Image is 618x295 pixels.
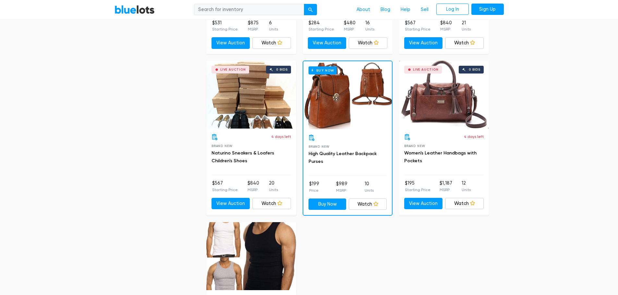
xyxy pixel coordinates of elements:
a: View Auction [308,37,346,49]
li: 12 [462,180,471,193]
p: MSRP [336,187,347,193]
div: 0 bids [469,68,480,71]
li: $875 [248,19,259,32]
p: Starting Price [405,26,430,32]
span: Brand New [309,145,330,148]
li: $840 [440,19,452,32]
a: View Auction [404,37,443,49]
p: Units [462,187,471,193]
a: BlueLots [115,5,155,14]
li: 6 [269,19,278,32]
li: $531 [212,19,238,32]
li: $199 [309,180,319,193]
li: $480 [344,19,356,32]
li: $195 [405,180,430,193]
p: MSRP [440,26,452,32]
a: Watch [349,37,387,49]
a: View Auction [212,198,250,210]
h6: Buy Now [309,66,337,74]
a: Sell [416,4,434,16]
li: $840 [248,180,259,193]
p: Units [269,187,278,193]
a: View Auction [404,198,443,210]
a: Watch [252,37,291,49]
li: 16 [365,19,374,32]
p: 4 days left [271,134,291,140]
li: 20 [269,180,278,193]
p: Units [365,187,374,193]
p: 4 days left [464,134,484,140]
div: Live Auction [220,68,246,71]
p: Price [309,187,319,193]
p: MSRP [248,187,259,193]
a: Sign Up [471,4,504,15]
a: View Auction [212,37,250,49]
li: $567 [405,19,430,32]
li: $567 [212,180,238,193]
a: Blog [375,4,395,16]
a: Watch [349,199,387,210]
p: MSRP [440,187,452,193]
p: Units [462,26,471,32]
a: Live Auction 0 bids [206,61,296,129]
p: MSRP [248,26,259,32]
p: Starting Price [309,26,334,32]
div: Live Auction [413,68,439,71]
a: Help [395,4,416,16]
a: Buy Now [309,199,346,210]
a: Women's Leather Handbags with Pockets [404,150,477,164]
li: 10 [365,180,374,193]
li: $284 [309,19,334,32]
a: Buy Now [303,61,392,129]
li: 21 [462,19,471,32]
p: Units [365,26,374,32]
a: Naturino Sneakers & Loafers Children's Shoes [212,150,274,164]
p: Starting Price [212,187,238,193]
a: About [351,4,375,16]
a: Log In [436,4,469,15]
a: Watch [445,37,484,49]
a: Watch [252,198,291,210]
a: High Quality Leather Backpack Purses [309,151,377,164]
p: Starting Price [212,26,238,32]
input: Search for inventory [194,4,304,16]
a: Watch [445,198,484,210]
p: MSRP [344,26,356,32]
div: 0 bids [276,68,288,71]
a: Live Auction 0 bids [399,61,489,129]
li: $989 [336,180,347,193]
span: Brand New [404,144,425,148]
p: Starting Price [405,187,430,193]
li: $1,187 [440,180,452,193]
span: Brand New [212,144,233,148]
p: Units [269,26,278,32]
